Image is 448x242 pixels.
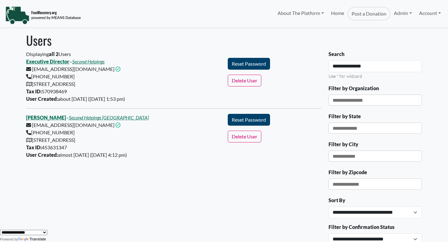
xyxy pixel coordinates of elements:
[228,75,261,86] button: Delete User
[22,58,224,103] div: – [EMAIL_ADDRESS][DOMAIN_NAME] [PHONE_NUMBER] [STREET_ADDRESS] 570938469 about [DATE] ([DATE] 1:5...
[18,237,46,241] a: Translate
[26,114,66,120] a: [PERSON_NAME]
[228,131,261,142] button: Delete User
[5,6,81,25] img: NavigationLogo_FoodRecovery-91c16205cd0af1ed486a0f1a7774a6544ea792ac00100771e7dd3ec7c0e58e41.png
[49,51,58,57] b: all 2
[115,67,120,72] i: This email address is confirmed.
[69,114,149,120] a: Second Helpings [GEOGRAPHIC_DATA]
[390,7,415,19] a: Admin
[26,88,42,94] b: Tax ID:
[416,7,444,19] a: Account
[274,7,327,19] a: About The Platform
[327,7,347,21] a: Home
[26,33,422,48] h1: Users
[329,73,362,79] small: Use * for wildcard
[329,50,344,58] label: Search
[26,96,58,102] b: User Created:
[228,114,270,126] button: Reset Password
[115,123,120,128] i: This email address is confirmed.
[329,223,394,231] label: Filter by Confirmation Status
[329,141,358,148] label: Filter by City
[329,169,367,176] label: Filter by Zipcode
[228,58,270,70] button: Reset Password
[72,58,105,64] a: Second Helpings
[329,113,361,120] label: Filter by State
[22,114,224,159] div: – [EMAIL_ADDRESS][DOMAIN_NAME] [PHONE_NUMBER] [STREET_ADDRESS] 453631347 almost [DATE] ([DATE] 4:...
[329,197,345,204] label: Sort By
[348,7,390,21] a: Post a Donation
[26,144,42,150] b: Tax ID:
[18,237,30,242] img: Google Translate
[329,85,379,92] label: Filter by Organization
[26,50,321,159] div: Displaying Users
[26,58,69,64] a: Executive Director
[26,152,58,158] b: User Created:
